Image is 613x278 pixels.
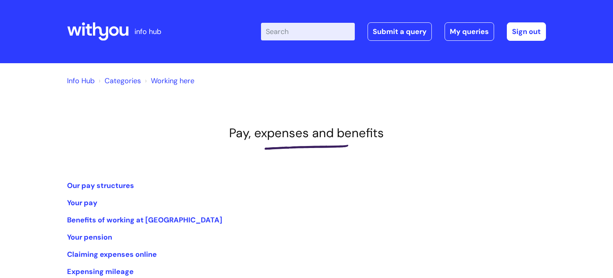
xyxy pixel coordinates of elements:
a: Benefits of working at [GEOGRAPHIC_DATA] [67,215,222,225]
a: Sign out [507,22,546,41]
a: Info Hub [67,76,95,86]
a: My queries [445,22,494,41]
a: Expensing mileage [67,267,134,276]
a: Your pay [67,198,97,208]
p: info hub [134,25,161,38]
h1: Pay, expenses and benefits [67,126,546,140]
a: Your pension [67,232,112,242]
a: Claiming expenses online [67,250,157,259]
a: Submit a query [368,22,432,41]
li: Solution home [97,74,141,87]
a: Categories [105,76,141,86]
input: Search [261,23,355,40]
a: Our pay structures [67,181,134,190]
li: Working here [143,74,194,87]
div: | - [261,22,546,41]
a: Working here [151,76,194,86]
